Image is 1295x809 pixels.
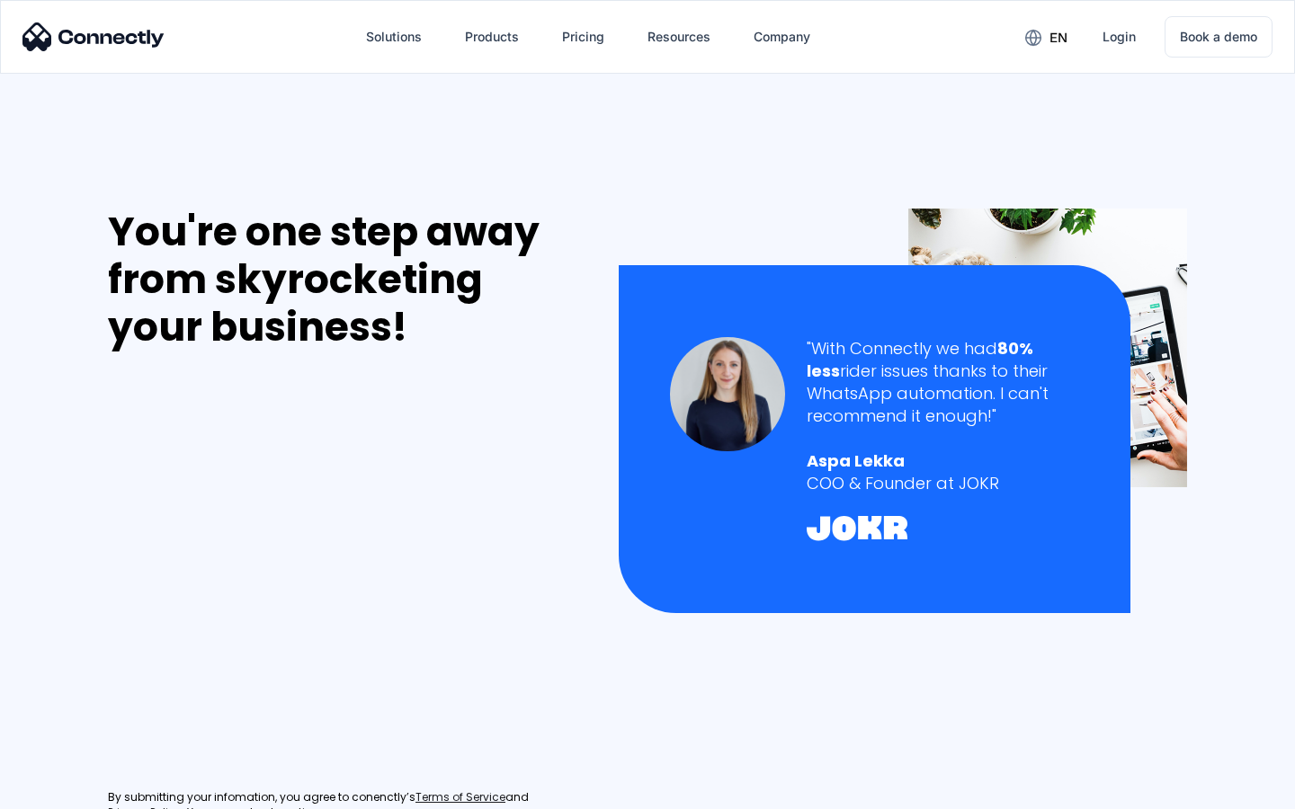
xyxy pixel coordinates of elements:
[807,337,1079,428] div: "With Connectly we had rider issues thanks to their WhatsApp automation. I can't recommend it eno...
[415,790,505,805] a: Terms of Service
[1049,25,1067,50] div: en
[807,472,1079,494] div: COO & Founder at JOKR
[754,24,810,49] div: Company
[465,24,519,49] div: Products
[1088,15,1150,58] a: Login
[18,778,108,803] aside: Language selected: English
[807,449,905,472] strong: Aspa Lekka
[647,24,710,49] div: Resources
[562,24,604,49] div: Pricing
[807,337,1033,382] strong: 80% less
[366,24,422,49] div: Solutions
[108,209,581,351] div: You're one step away from skyrocketing your business!
[36,778,108,803] ul: Language list
[1103,24,1136,49] div: Login
[22,22,165,51] img: Connectly Logo
[1165,16,1273,58] a: Book a demo
[108,372,378,769] iframe: Form 0
[548,15,619,58] a: Pricing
